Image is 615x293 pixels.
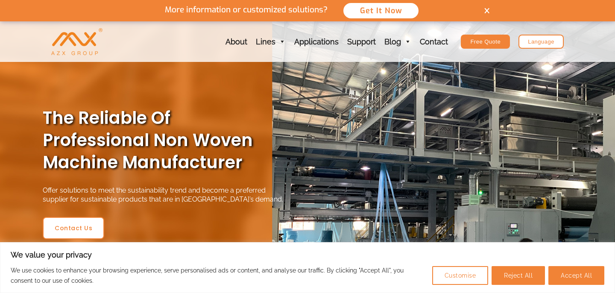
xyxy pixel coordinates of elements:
p: More information or customized solutions? [158,5,335,15]
span: Contact Us [55,225,92,231]
a: Applications [290,21,343,62]
a: Free Quote [461,35,510,49]
h2: The Reliable of Professional Non Woven Machine Manufacturer [43,107,290,173]
a: Support [343,21,380,62]
a: Contact [416,21,452,62]
p: We use cookies to enhance your browsing experience, serve personalised ads or content, and analys... [11,265,426,286]
button: Accept All [548,266,604,285]
a: Contact Us [43,217,104,239]
a: About [221,21,252,62]
a: Lines [252,21,290,62]
a: Blog [380,21,416,62]
button: Reject All [492,266,545,285]
a: AZX Nonwoven Machine [51,37,102,45]
a: Language [518,35,564,49]
button: Customise [432,266,489,285]
p: We value your privacy [11,250,604,260]
div: Offer solutions to meet the sustainability trend and become a preferred supplier for sustainable ... [43,178,290,213]
button: Get It Now [343,2,419,19]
